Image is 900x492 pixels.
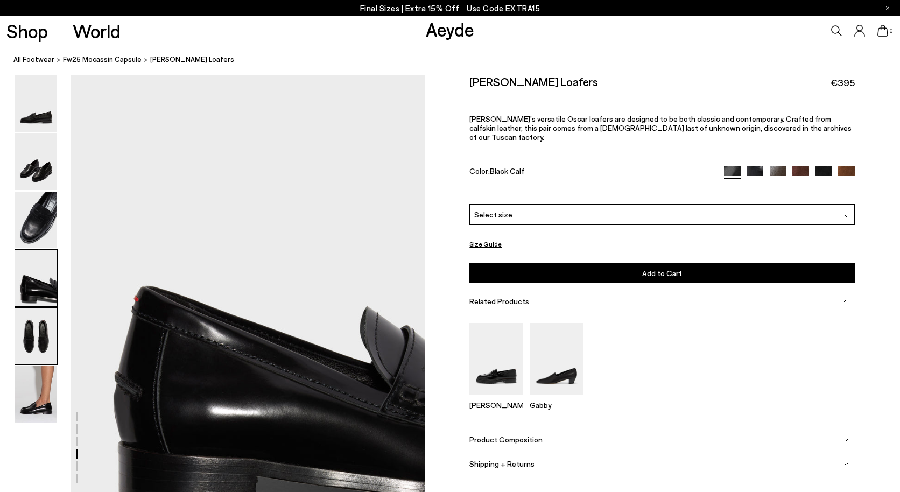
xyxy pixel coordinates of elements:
[469,297,529,306] span: Related Products
[15,308,57,364] img: Oscar Leather Loafers - Image 5
[63,55,142,64] span: Fw25 Mocassin Capsule
[13,54,54,65] a: All Footwear
[469,263,855,283] button: Add to Cart
[15,133,57,190] img: Oscar Leather Loafers - Image 2
[15,75,57,132] img: Oscar Leather Loafers - Image 1
[469,166,711,179] div: Color:
[469,237,502,250] button: Size Guide
[469,75,598,88] h2: [PERSON_NAME] Loafers
[642,269,682,278] span: Add to Cart
[467,3,540,13] span: Navigate to /collections/ss25-final-sizes
[469,387,523,410] a: Leon Loafers [PERSON_NAME]
[150,54,234,65] span: [PERSON_NAME] Loafers
[15,192,57,248] img: Oscar Leather Loafers - Image 3
[13,45,900,75] nav: breadcrumb
[469,114,852,142] span: [PERSON_NAME]’s versatile Oscar loafers are designed to be both classic and contemporary. Crafted...
[877,25,888,37] a: 0
[469,435,543,444] span: Product Composition
[490,166,524,175] span: Black Calf
[469,323,523,395] img: Leon Loafers
[888,28,894,34] span: 0
[15,366,57,423] img: Oscar Leather Loafers - Image 6
[426,18,474,40] a: Aeyde
[831,76,855,89] span: €395
[530,400,583,410] p: Gabby
[843,461,849,467] img: svg%3E
[73,22,121,40] a: World
[360,2,540,15] p: Final Sizes | Extra 15% Off
[530,387,583,410] a: Gabby Almond-Toe Loafers Gabby
[15,250,57,306] img: Oscar Leather Loafers - Image 4
[845,214,850,219] img: svg%3E
[843,437,849,442] img: svg%3E
[469,400,523,410] p: [PERSON_NAME]
[843,298,849,304] img: svg%3E
[469,459,535,468] span: Shipping + Returns
[474,208,512,220] span: Select size
[63,54,142,65] a: Fw25 Mocassin Capsule
[6,22,48,40] a: Shop
[530,323,583,395] img: Gabby Almond-Toe Loafers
